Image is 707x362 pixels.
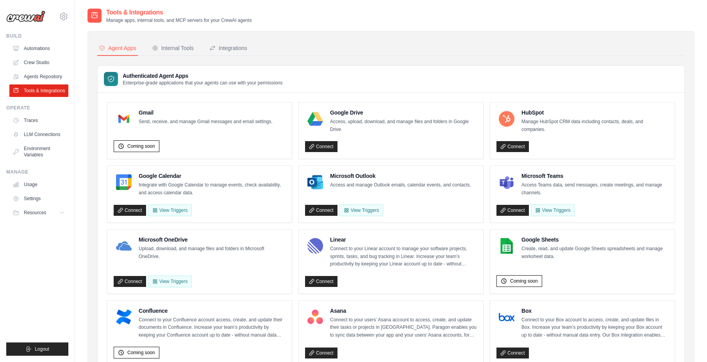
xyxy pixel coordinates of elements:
[330,307,477,315] h4: Asana
[521,245,668,260] p: Create, read, and update Google Sheets spreadsheets and manage worksheet data.
[307,238,323,254] img: Linear Logo
[6,342,68,356] button: Logout
[496,348,529,358] a: Connect
[305,276,337,287] a: Connect
[499,309,514,325] img: Box Logo
[116,111,132,127] img: Gmail Logo
[330,236,477,244] h4: Linear
[521,109,668,116] h4: HubSpot
[209,44,247,52] div: Integrations
[6,33,68,39] div: Build
[35,346,49,352] span: Logout
[521,307,668,315] h4: Box
[521,181,668,197] p: Access Teams data, send messages, create meetings, and manage channels.
[9,192,68,205] a: Settings
[9,84,68,97] a: Tools & Integrations
[139,181,286,197] p: Integrate with Google Calendar to manage events, check availability, and access calendar data.
[6,11,45,22] img: Logo
[152,44,194,52] div: Internal Tools
[139,307,286,315] h4: Confluence
[139,245,286,260] p: Upload, download, and manage files and folders in Microsoft OneDrive.
[521,172,668,180] h4: Microsoft Teams
[307,174,323,190] img: Microsoft Outlook Logo
[116,309,132,325] img: Confluence Logo
[139,172,286,180] h4: Google Calendar
[305,141,337,152] a: Connect
[307,111,323,127] img: Google Drive Logo
[521,236,668,244] h4: Google Sheets
[9,128,68,141] a: LLM Connections
[127,143,155,149] span: Coming soon
[496,205,529,216] a: Connect
[9,142,68,161] a: Environment Variables
[139,109,273,116] h4: Gmail
[521,316,668,339] p: Connect to your Box account to access, create, and update files in Box. Increase your team’s prod...
[330,109,477,116] h4: Google Drive
[9,206,68,219] button: Resources
[139,118,273,126] p: Send, receive, and manage Gmail messages and email settings.
[531,204,575,216] : View Triggers
[9,56,68,69] a: Crew Studio
[330,245,477,268] p: Connect to your Linear account to manage your software projects, sprints, tasks, and bug tracking...
[330,118,477,133] p: Access, upload, download, and manage files and folders in Google Drive.
[208,41,249,56] button: Integrations
[106,8,252,17] h2: Tools & Integrations
[24,210,46,216] span: Resources
[330,172,471,180] h4: Microsoft Outlook
[330,181,471,189] p: Access and manage Outlook emails, calendar events, and contacts.
[106,17,252,23] p: Manage apps, internal tools, and MCP servers for your CrewAI agents
[496,141,529,152] a: Connect
[6,105,68,111] div: Operate
[116,174,132,190] img: Google Calendar Logo
[499,174,514,190] img: Microsoft Teams Logo
[123,72,283,80] h3: Authenticated Agent Apps
[9,42,68,55] a: Automations
[9,70,68,83] a: Agents Repository
[330,316,477,339] p: Connect to your users’ Asana account to access, create, and update their tasks or projects in [GE...
[9,114,68,127] a: Traces
[127,349,155,356] span: Coming soon
[6,169,68,175] div: Manage
[99,44,136,52] div: Agent Apps
[510,278,538,284] span: Coming soon
[307,309,323,325] img: Asana Logo
[499,111,514,127] img: HubSpot Logo
[139,316,286,339] p: Connect to your Confluence account access, create, and update their documents in Confluence. Incr...
[9,178,68,191] a: Usage
[521,118,668,133] p: Manage HubSpot CRM data including contacts, deals, and companies.
[123,80,283,86] p: Enterprise-grade applications that your agents can use with your permissions
[139,236,286,244] h4: Microsoft OneDrive
[116,238,132,254] img: Microsoft OneDrive Logo
[305,348,337,358] a: Connect
[114,276,146,287] a: Connect
[150,41,195,56] button: Internal Tools
[499,238,514,254] img: Google Sheets Logo
[148,276,192,287] : View Triggers
[114,205,146,216] a: Connect
[97,41,138,56] button: Agent Apps
[305,205,337,216] a: Connect
[148,204,192,216] button: View Triggers
[339,204,383,216] : View Triggers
